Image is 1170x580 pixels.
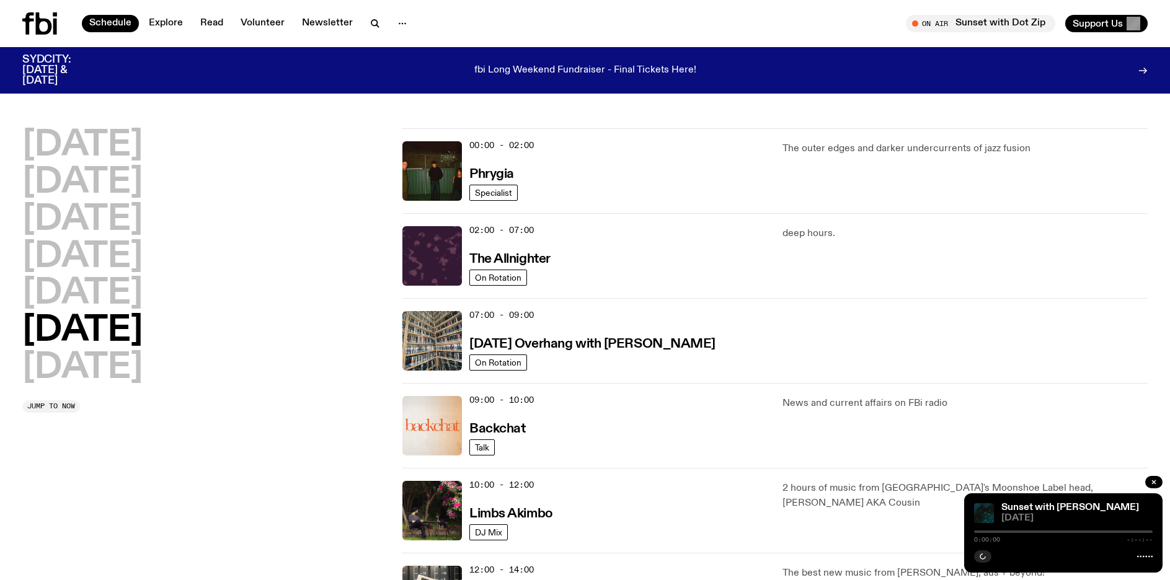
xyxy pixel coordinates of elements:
span: 07:00 - 09:00 [469,309,534,321]
p: News and current affairs on FBi radio [782,396,1148,411]
a: Read [193,15,231,32]
a: Schedule [82,15,139,32]
span: Jump to now [27,403,75,410]
span: 0:00:00 [974,537,1000,543]
button: [DATE] [22,351,143,385]
a: Explore [141,15,190,32]
span: [DATE] [1001,514,1153,523]
h3: Phrygia [469,168,514,181]
h3: Limbs Akimbo [469,507,553,521]
span: 02:00 - 07:00 [469,224,534,236]
button: Support Us [1065,15,1148,32]
a: DJ Mix [469,524,508,540]
button: [DATE] [22,314,143,348]
a: On Rotation [469,354,527,371]
a: On Rotation [469,270,527,286]
h3: Backchat [469,423,525,436]
h3: [DATE] Overhang with [PERSON_NAME] [469,338,716,351]
a: Limbs Akimbo [469,505,553,521]
span: 12:00 - 14:00 [469,564,534,576]
a: Sunset with [PERSON_NAME] [1001,503,1139,512]
span: Support Us [1073,18,1123,29]
button: [DATE] [22,240,143,275]
img: A greeny-grainy film photo of Bela, John and Bindi at night. They are standing in a backyard on g... [402,141,462,201]
button: [DATE] [22,128,143,163]
span: Specialist [475,188,512,198]
span: On Rotation [475,273,521,283]
button: [DATE] [22,276,143,311]
span: 00:00 - 02:00 [469,139,534,151]
a: [DATE] Overhang with [PERSON_NAME] [469,335,716,351]
button: On AirSunset with Dot Zip [906,15,1055,32]
button: [DATE] [22,203,143,237]
a: Talk [469,439,495,455]
img: A corner shot of the fbi music library [402,311,462,371]
p: The outer edges and darker undercurrents of jazz fusion [782,141,1148,156]
h3: SYDCITY: [DATE] & [DATE] [22,55,102,86]
a: Backchat [469,420,525,436]
p: fbi Long Weekend Fundraiser - Final Tickets Here! [474,65,696,76]
p: 2 hours of music from [GEOGRAPHIC_DATA]'s Moonshoe Label head, [PERSON_NAME] AKA Cousin [782,481,1148,511]
a: Specialist [469,185,518,201]
span: 09:00 - 10:00 [469,394,534,406]
p: deep hours. [782,226,1148,241]
a: Phrygia [469,165,514,181]
span: On Rotation [475,358,521,367]
span: 10:00 - 12:00 [469,479,534,491]
a: Volunteer [233,15,292,32]
span: Talk [475,443,489,452]
a: The Allnighter [469,250,551,266]
span: DJ Mix [475,528,502,537]
img: Jackson sits at an outdoor table, legs crossed and gazing at a black and brown dog also sitting a... [402,481,462,540]
span: -:--:-- [1127,537,1153,543]
button: [DATE] [22,165,143,200]
button: Jump to now [22,400,80,413]
a: Newsletter [295,15,360,32]
h3: The Allnighter [469,253,551,266]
